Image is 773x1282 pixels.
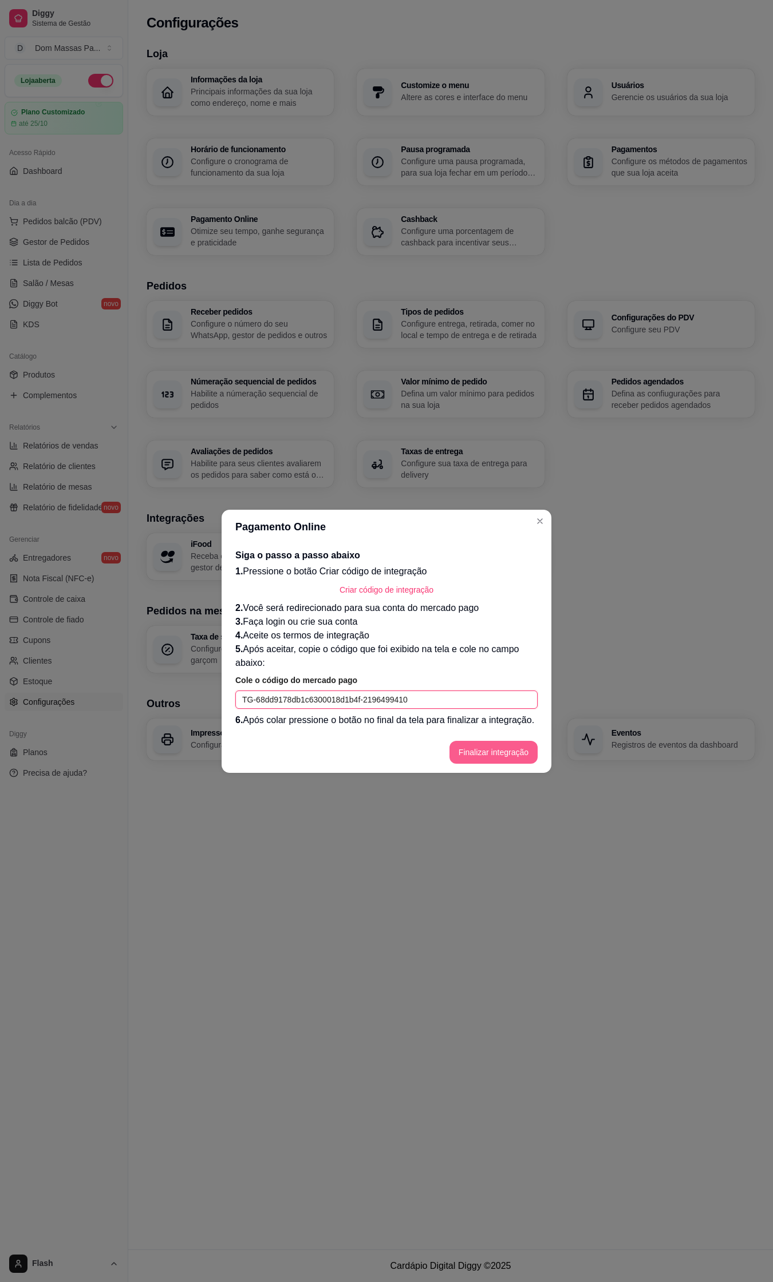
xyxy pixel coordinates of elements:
p: Aceite os termos de integração [235,629,538,642]
span: 4. [235,630,243,640]
span: 5. [235,644,243,654]
input: Ex: TG-1234.... [235,690,538,709]
article: Cole o código do mercado pago [235,674,538,686]
h2: Siga o passo a passo abaixo [235,549,538,562]
button: Finalizar integração [449,741,538,764]
span: 3. [235,617,243,626]
p: Você será redirecionado para sua conta do mercado pago [235,601,538,615]
p: Pressione o botão Criar código de integração [235,565,538,578]
span: 1. [235,566,243,576]
p: Após aceitar, copie o código que foi exibido na tela e cole no campo abaixo: [235,642,538,670]
span: 2. [235,603,243,613]
p: Após colar pressione o botão no final da tela para finalizar a integração. [235,713,538,727]
button: Close [531,512,549,530]
header: Pagamento Online [222,510,551,544]
a: Criar código de integração [235,578,538,601]
span: 6. [235,715,243,725]
button: Criar código de integração [330,578,443,601]
p: Faça login ou crie sua conta [235,615,538,629]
